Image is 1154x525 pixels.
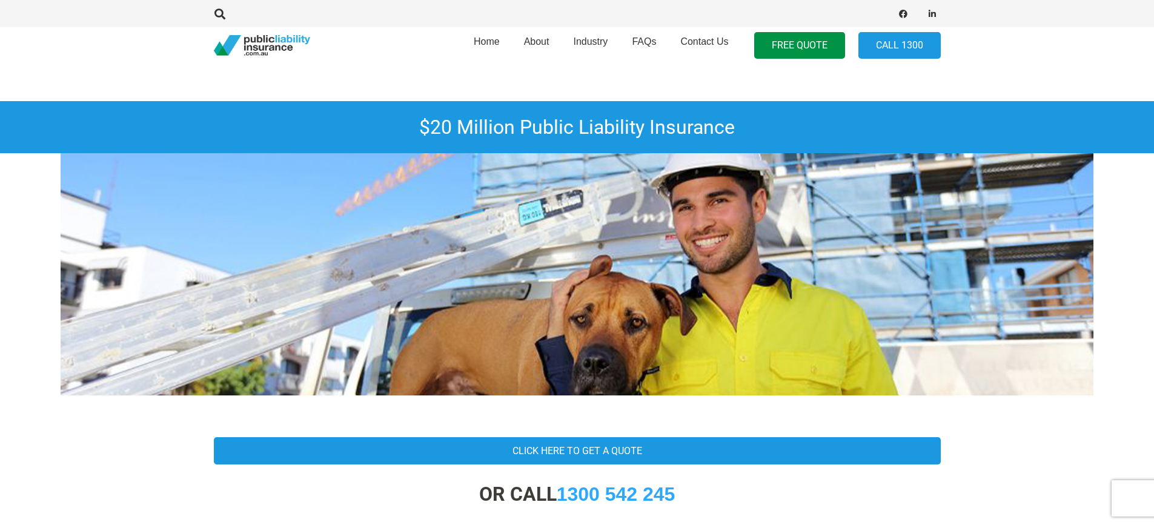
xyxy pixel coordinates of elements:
a: Call 1300 [858,32,941,59]
span: Home [474,36,500,47]
a: Click Here To Get A Quote [214,437,941,464]
strong: OR CALL [479,483,675,506]
a: Contact Us [668,24,740,67]
a: Industry [561,24,620,67]
a: Home [462,24,512,67]
span: Contact Us [680,36,728,47]
a: About [512,24,562,67]
a: pli_logotransparent [214,35,310,56]
span: Industry [573,36,608,47]
a: 1300 542 245 [557,483,675,505]
span: About [524,36,549,47]
span: FAQs [632,36,656,47]
a: FREE QUOTE [754,32,845,59]
a: LinkedIn [924,5,941,22]
a: Search [208,8,233,19]
a: Facebook [895,5,912,22]
a: FAQs [620,24,668,67]
img: Australian Public Liability Insurance [61,153,1093,395]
